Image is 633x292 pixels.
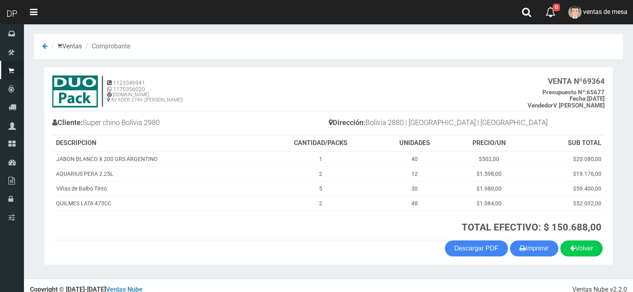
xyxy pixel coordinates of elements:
td: $19.176,00 [527,166,605,181]
h4: Super chino Bolivia 2980 [52,117,329,131]
td: $52.032,00 [527,196,605,211]
th: UNIDADES [379,135,450,151]
span: ventas de mesa [583,8,627,16]
th: DESCRIPCION [53,135,262,151]
td: JABON BLANCO X 200 GRS ARGENTINO [53,151,262,167]
strong: Vendedor [528,102,553,109]
td: QUILMES LATA 473CC [53,196,262,211]
th: SUB TOTAL [527,135,605,151]
td: $59.400,00 [527,181,605,196]
td: $502,00 [450,151,527,167]
li: Ventas [49,42,82,51]
td: 30 [379,181,450,196]
b: Cliente: [52,118,83,127]
td: AQUARIUS PERA 2.25L [53,166,262,181]
li: Comprobante [83,42,130,51]
th: PRECIO/UN [450,135,527,151]
b: [DATE] [570,95,605,102]
td: 2 [262,196,379,211]
a: Descargar PDF [445,240,508,256]
img: 15ec80cb8f772e35c0579ae6ae841c79.jpg [52,75,98,107]
strong: TOTAL EFECTIVO: $ 150.688,00 [462,222,601,233]
b: 69364 [548,77,605,86]
button: Imprimir [510,240,558,256]
td: 5 [262,181,379,196]
b: Dirección: [329,118,365,127]
td: Viñas de Balbo Tinto [53,181,262,196]
td: $1.084,00 [450,196,527,211]
strong: Presupuesto Nº: [542,89,587,96]
strong: VENTA Nº [548,77,583,86]
b: 65677 [542,89,605,96]
img: User Image [568,6,581,19]
th: CANTIDAD/PACKS [262,135,379,151]
a: Volver [560,240,603,256]
td: $20.080,00 [527,151,605,167]
h5: 1123346941 1170356020 [107,80,183,92]
h4: Bolivia 2880 | [GEOGRAPHIC_DATA] | [GEOGRAPHIC_DATA] [329,117,605,131]
b: V [PERSON_NAME] [528,102,605,109]
h6: [DOMAIN_NAME] AV ADER 2749 ([PERSON_NAME]) [107,92,183,103]
td: $1.980,00 [450,181,527,196]
td: 40 [379,151,450,167]
td: 12 [379,166,450,181]
td: 2 [262,166,379,181]
td: $1.598,00 [450,166,527,181]
strong: Fecha: [570,95,587,102]
td: 48 [379,196,450,211]
td: 1 [262,151,379,167]
span: 0 [553,4,560,11]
